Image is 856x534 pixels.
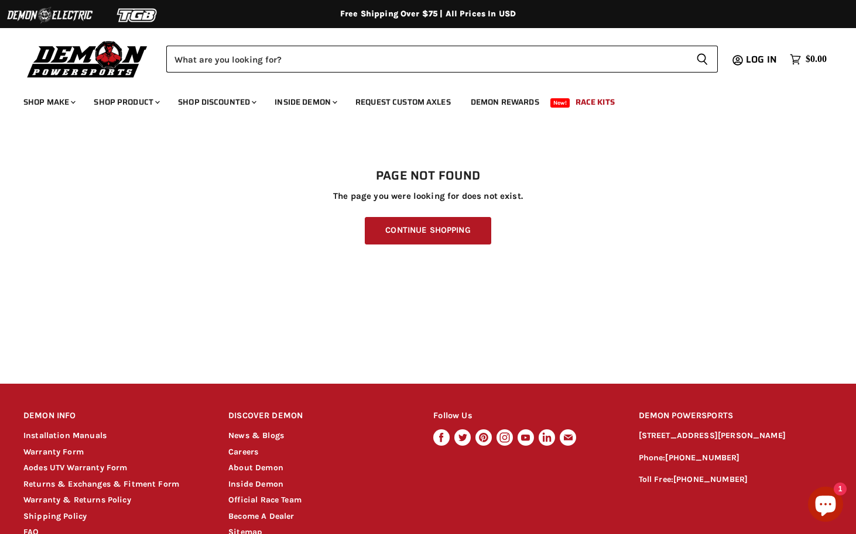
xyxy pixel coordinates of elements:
a: Installation Manuals [23,430,107,440]
span: Log in [746,52,777,67]
h2: DEMON INFO [23,402,207,430]
span: $0.00 [806,54,827,65]
a: Demon Rewards [462,90,548,114]
form: Product [166,46,718,73]
a: Careers [228,447,258,457]
a: Inside Demon [266,90,344,114]
a: Log in [741,54,784,65]
p: Phone: [639,452,833,465]
a: [PHONE_NUMBER] [665,453,739,463]
a: Official Race Team [228,495,302,505]
a: Warranty & Returns Policy [23,495,131,505]
a: Aodes UTV Warranty Form [23,463,127,473]
a: Become A Dealer [228,511,294,521]
a: Warranty Form [23,447,84,457]
ul: Main menu [15,85,824,114]
p: The page you were looking for does not exist. [23,191,833,201]
a: Shop Make [15,90,83,114]
p: Toll Free: [639,473,833,487]
button: Search [687,46,718,73]
a: Shop Discounted [169,90,263,114]
h2: Follow Us [433,402,617,430]
input: Search [166,46,687,73]
a: Continue Shopping [365,217,491,244]
a: [PHONE_NUMBER] [673,474,748,484]
inbox-online-store-chat: Shopify online store chat [804,487,847,525]
img: TGB Logo 2 [94,4,182,26]
h1: Page not found [23,169,833,183]
img: Demon Powersports [23,38,152,80]
a: About Demon [228,463,283,473]
span: New! [550,98,570,108]
a: Shop Product [85,90,167,114]
a: News & Blogs [228,430,284,440]
h2: DEMON POWERSPORTS [639,402,833,430]
a: Race Kits [567,90,624,114]
a: Shipping Policy [23,511,87,521]
p: [STREET_ADDRESS][PERSON_NAME] [639,429,833,443]
a: $0.00 [784,51,833,68]
img: Demon Electric Logo 2 [6,4,94,26]
a: Inside Demon [228,479,283,489]
a: Request Custom Axles [347,90,460,114]
h2: DISCOVER DEMON [228,402,412,430]
a: Returns & Exchanges & Fitment Form [23,479,179,489]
